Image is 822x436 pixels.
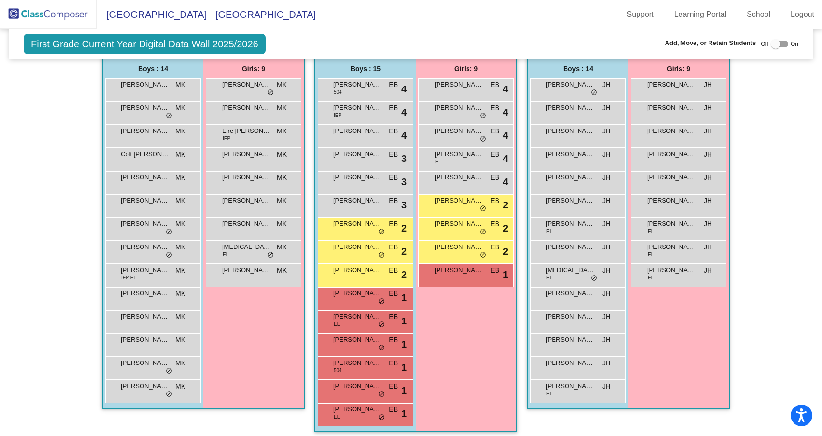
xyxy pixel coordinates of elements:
span: JH [704,242,712,252]
span: do_not_disturb_alt [378,298,385,305]
span: MK [175,265,185,276]
span: do_not_disturb_alt [480,112,486,120]
span: EL [334,320,340,328]
span: [PERSON_NAME] [333,242,382,252]
span: JH [602,312,610,322]
span: 2 [401,221,407,235]
span: EL [546,274,552,281]
span: JH [602,80,610,90]
span: [PERSON_NAME] [222,80,270,89]
span: [PERSON_NAME] [546,358,594,368]
span: JH [602,358,610,368]
span: [PERSON_NAME] [546,149,594,159]
span: MK [175,126,185,136]
span: MK [175,80,185,90]
span: EL [546,228,552,235]
span: JH [704,80,712,90]
span: [PERSON_NAME] [333,265,382,275]
span: [PERSON_NAME] [435,265,483,275]
span: [PERSON_NAME] [222,103,270,113]
span: Colt [PERSON_NAME] [121,149,169,159]
span: 4 [503,128,508,143]
span: EB [389,289,398,299]
span: MK [175,312,185,322]
span: On [791,40,798,48]
span: 3 [401,151,407,166]
span: [PERSON_NAME] [222,149,270,159]
span: JH [602,335,610,345]
span: do_not_disturb_alt [480,205,486,213]
span: [PERSON_NAME] [333,103,382,113]
span: EB [389,265,398,276]
span: MK [277,103,287,113]
span: [PERSON_NAME] [121,103,169,113]
span: [PERSON_NAME] [333,358,382,368]
span: 4 [401,105,407,119]
span: JH [704,265,712,276]
span: [PERSON_NAME] [121,289,169,298]
div: Boys : 15 [315,59,416,78]
span: 4 [401,128,407,143]
span: [PERSON_NAME] [647,173,695,182]
span: EB [389,103,398,113]
span: MK [277,173,287,183]
span: [PERSON_NAME] [546,103,594,113]
span: EL [648,228,653,235]
span: [PERSON_NAME] [435,196,483,205]
span: [PERSON_NAME] [435,80,483,89]
span: EB [490,173,499,183]
span: JH [602,289,610,299]
span: 4 [503,82,508,96]
span: [PERSON_NAME] [546,242,594,252]
span: EB [490,126,499,136]
span: do_not_disturb_alt [378,228,385,236]
span: [PERSON_NAME] [121,312,169,321]
span: 3 [401,174,407,189]
span: [PERSON_NAME] [435,149,483,159]
span: MK [175,149,185,160]
span: EB [389,173,398,183]
a: Support [619,7,662,22]
span: [GEOGRAPHIC_DATA] - [GEOGRAPHIC_DATA] [97,7,316,22]
span: MK [277,219,287,229]
span: [PERSON_NAME] [222,265,270,275]
span: Add, Move, or Retain Students [665,38,756,48]
span: JH [602,173,610,183]
span: do_not_disturb_alt [166,112,172,120]
span: 1 [503,267,508,282]
span: do_not_disturb_alt [378,391,385,398]
a: School [739,7,778,22]
span: MK [175,103,185,113]
span: [PERSON_NAME] [647,196,695,205]
span: MK [277,196,287,206]
span: EB [389,219,398,229]
span: 4 [503,151,508,166]
span: do_not_disturb_alt [378,321,385,329]
span: [PERSON_NAME] [PERSON_NAME] [333,219,382,229]
span: MK [277,80,287,90]
span: [PERSON_NAME] [546,219,594,229]
span: MK [175,242,185,252]
span: JH [602,381,610,392]
span: EB [389,405,398,415]
span: [PERSON_NAME] [333,405,382,414]
span: [PERSON_NAME] [222,219,270,229]
span: [PERSON_NAME] [647,265,695,275]
span: 3 [401,198,407,212]
span: do_not_disturb_alt [166,391,172,398]
span: MK [277,242,287,252]
span: [PERSON_NAME] [435,242,483,252]
span: 1 [401,383,407,398]
span: [PERSON_NAME] [333,126,382,136]
span: [PERSON_NAME] [121,358,169,368]
span: [PERSON_NAME] [647,149,695,159]
a: Learning Portal [666,7,735,22]
span: [PERSON_NAME] [333,335,382,345]
span: MK [175,173,185,183]
span: MK [277,265,287,276]
span: [PERSON_NAME] [333,80,382,89]
span: [PERSON_NAME] [121,335,169,345]
span: MK [175,381,185,392]
span: EB [389,196,398,206]
span: do_not_disturb_alt [166,367,172,375]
